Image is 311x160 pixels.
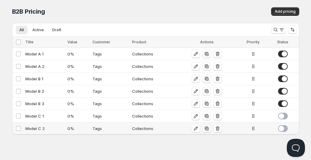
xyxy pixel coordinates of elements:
span: Add pricing [275,9,296,14]
div: 0 % [67,101,89,107]
div: Collections [132,63,174,69]
div: Tags [92,88,128,94]
div: Model C 1 [25,113,64,119]
div: Model B 3 [25,101,64,107]
div: Tags [92,51,128,57]
div: Model B 2 [25,88,64,94]
div: Tags [92,76,128,82]
div: 0 % [67,76,89,82]
button: Add pricing [271,7,299,16]
div: Collections [132,113,174,119]
span: Actions [200,40,214,44]
div: Tags [92,101,128,107]
span: B2B Pricing [12,8,45,15]
div: Collections [132,76,174,82]
button: Sort the results [288,25,297,34]
div: Model B 1 [25,76,64,82]
div: Collections [132,125,174,132]
span: Active [32,28,44,32]
div: 0 % [67,125,89,132]
div: Tags [92,63,128,69]
span: Title [25,40,34,44]
div: Model C 2 [25,125,64,132]
span: Priority [247,40,260,44]
button: Search and filter results [271,25,286,34]
span: Customer [92,40,110,44]
div: Tags [92,125,128,132]
div: Collections [132,101,174,107]
span: Status [277,40,288,44]
div: 0 % [67,113,89,119]
span: All [19,28,24,32]
div: 0 % [67,88,89,94]
div: Tags [92,113,128,119]
span: Draft [52,28,61,32]
div: 0 % [67,63,89,69]
iframe: Help Scout Beacon - Open [287,139,305,157]
div: Model A 2 [25,63,64,69]
div: 0 % [67,51,89,57]
div: Collections [132,88,174,94]
span: Value [67,40,77,44]
div: Collections [132,51,174,57]
div: Model A 1 [25,51,64,57]
span: Product [132,40,146,44]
